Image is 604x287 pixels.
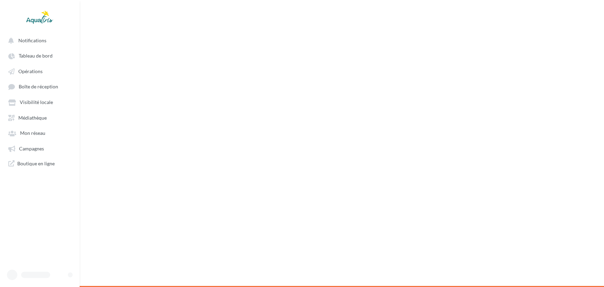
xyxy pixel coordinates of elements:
a: Opérations [4,65,75,77]
span: Opérations [18,68,43,74]
span: Boîte de réception [19,84,58,90]
span: Tableau de bord [19,53,53,59]
a: Médiathèque [4,111,75,124]
span: Médiathèque [18,115,47,121]
span: Campagnes [19,146,44,151]
a: Visibilité locale [4,96,75,108]
span: Notifications [18,37,46,43]
a: Boîte de réception [4,80,75,93]
a: Mon réseau [4,127,75,139]
a: Boutique en ligne [4,157,75,169]
a: Tableau de bord [4,49,75,62]
a: Campagnes [4,142,75,155]
span: Visibilité locale [20,99,53,105]
button: Notifications [4,34,73,46]
span: Mon réseau [20,130,45,136]
span: Boutique en ligne [17,160,55,167]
